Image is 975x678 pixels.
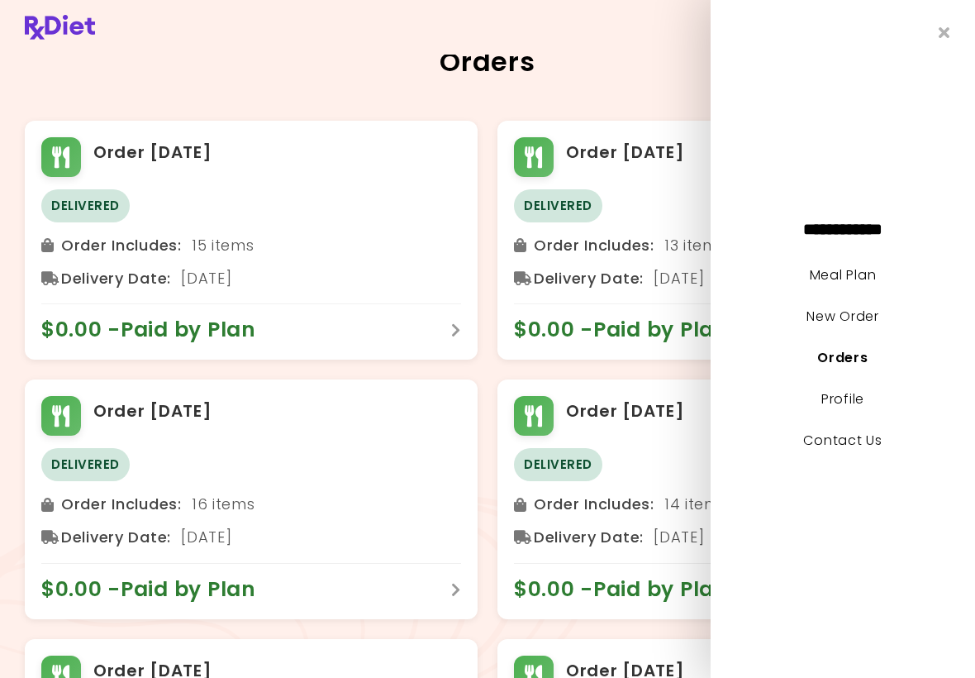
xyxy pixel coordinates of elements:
span: $0.00 - Paid by Plan [514,576,745,603]
img: RxDiet [25,15,95,40]
span: $0.00 - Paid by Plan [41,317,273,343]
a: Profile [821,389,864,408]
div: Order [DATE]DeliveredOrder Includes: 14 items Delivery Date: [DATE]$0.00 -Paid by Plan [497,380,950,618]
a: Meal Plan [810,265,876,284]
div: [DATE] [514,524,934,551]
span: Order Includes : [61,232,182,259]
span: Delivered [41,448,130,481]
span: Delivered [41,189,130,222]
div: Order [DATE]DeliveredOrder Includes: 13 items Delivery Date: [DATE]$0.00 -Paid by Plan [497,121,950,360]
span: Order Includes : [534,232,654,259]
a: New Order [806,307,878,326]
div: [DATE] [41,524,461,551]
span: $0.00 - Paid by Plan [41,576,273,603]
div: 16 items [41,491,461,518]
a: Contact Us [803,431,882,450]
h2: Order [DATE] [566,140,685,166]
span: Delivery Date : [61,265,171,292]
div: 15 items [41,232,461,259]
a: Orders [817,348,868,367]
div: [DATE] [41,265,461,292]
h2: Order [DATE] [566,399,685,425]
span: Order Includes : [61,491,182,518]
i: Close [939,25,950,41]
span: Delivery Date : [61,524,171,551]
h2: Order [DATE] [93,140,212,166]
span: Delivery Date : [534,524,644,551]
span: Delivered [514,448,602,481]
span: Delivered [514,189,602,222]
div: Order [DATE]DeliveredOrder Includes: 15 items Delivery Date: [DATE]$0.00 -Paid by Plan [25,121,478,360]
h2: Order [DATE] [93,399,212,425]
div: Order [DATE]DeliveredOrder Includes: 16 items Delivery Date: [DATE]$0.00 -Paid by Plan [25,380,478,618]
div: 14 items [514,491,934,518]
div: 13 items [514,232,934,259]
span: Delivery Date : [534,265,644,292]
div: [DATE] [514,265,934,292]
span: $0.00 - Paid by Plan [514,317,745,343]
h2: Orders [25,49,950,75]
span: Order Includes : [534,491,654,518]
